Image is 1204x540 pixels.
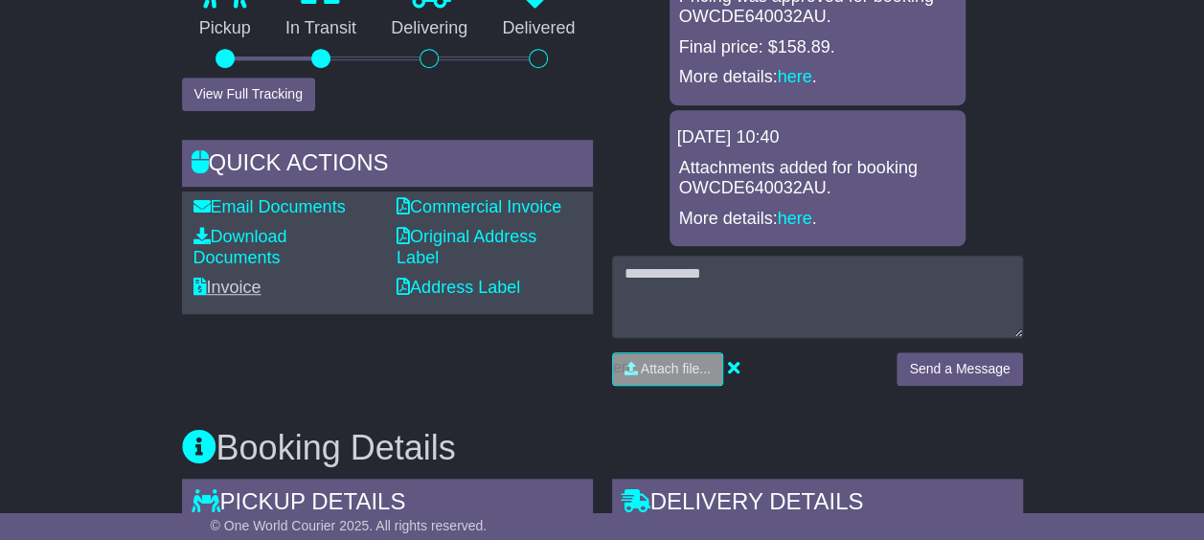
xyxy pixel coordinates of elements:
a: Address Label [397,278,520,297]
a: here [778,209,812,228]
p: More details: . [679,67,956,88]
p: In Transit [268,18,374,39]
a: Original Address Label [397,227,536,267]
p: More details: . [679,209,956,230]
a: Download Documents [193,227,287,267]
div: Delivery Details [612,479,1023,530]
p: Delivering [374,18,485,39]
div: [DATE] 10:40 [677,127,958,148]
a: here [778,67,812,86]
a: Commercial Invoice [397,197,561,216]
p: Attachments added for booking OWCDE640032AU. [679,158,956,199]
span: © One World Courier 2025. All rights reserved. [211,518,488,533]
a: Invoice [193,278,261,297]
p: Pickup [182,18,268,39]
h3: Booking Details [182,429,1023,467]
p: Delivered [485,18,592,39]
button: Send a Message [897,352,1022,386]
div: Quick Actions [182,140,593,191]
div: Pickup Details [182,479,593,530]
button: View Full Tracking [182,78,315,111]
a: Email Documents [193,197,346,216]
p: Final price: $158.89. [679,37,956,58]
